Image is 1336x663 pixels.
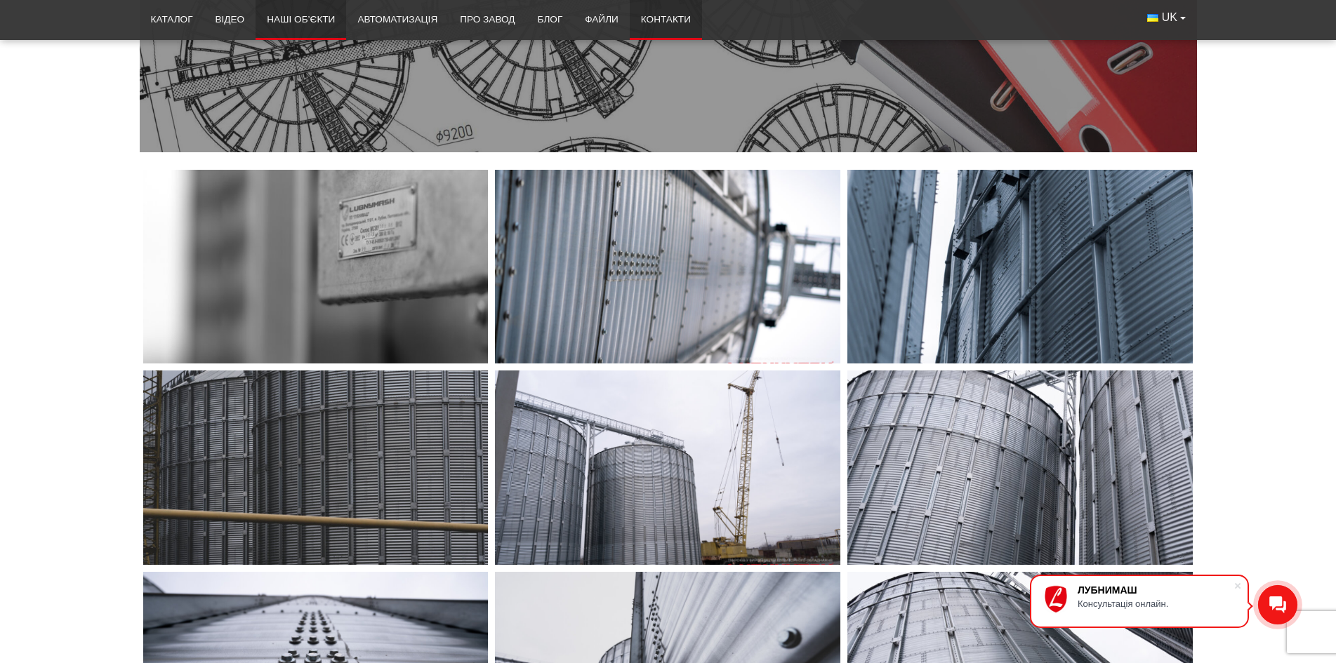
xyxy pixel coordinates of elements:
[449,4,526,35] a: Про завод
[256,4,346,35] a: Наші об’єкти
[630,4,702,35] a: Контакти
[346,4,449,35] a: Автоматизація
[140,4,204,35] a: Каталог
[1162,10,1177,25] span: UK
[574,4,630,35] a: Файли
[204,4,256,35] a: Відео
[526,4,574,35] a: Блог
[1147,14,1158,22] img: Українська
[1078,584,1234,596] div: ЛУБНИМАШ
[1078,598,1234,609] div: Консультація онлайн.
[1136,4,1196,31] button: UK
